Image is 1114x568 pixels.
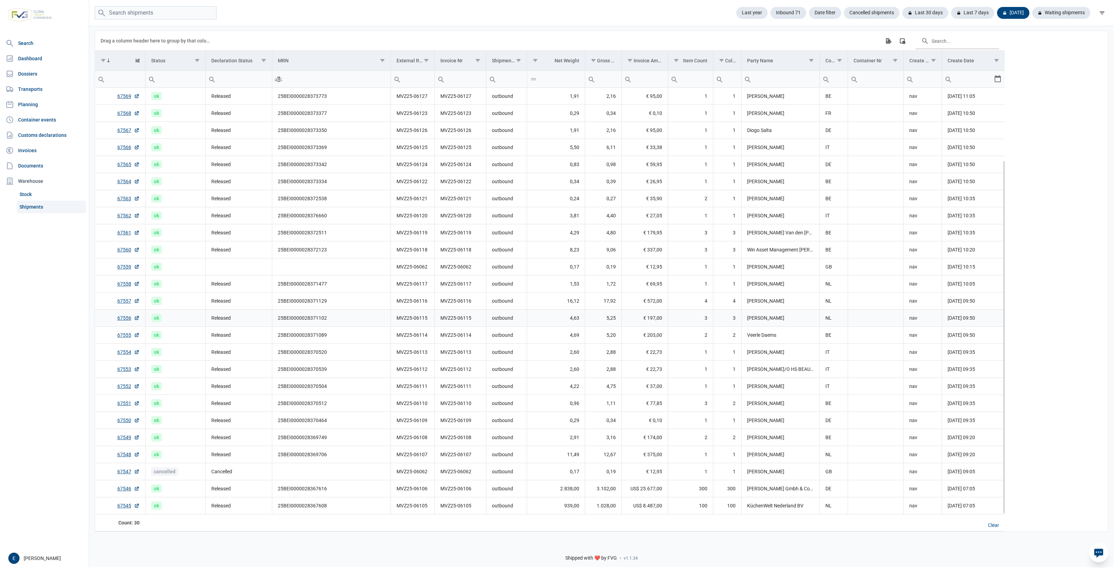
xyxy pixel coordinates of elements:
[668,326,713,343] td: 2
[819,292,848,309] td: NL
[819,71,848,88] td: Filter cell
[205,51,272,71] td: Column Declaration Status
[424,58,429,63] span: Show filter options for column 'External Ref'
[848,71,903,88] td: Filter cell
[486,292,527,309] td: outbound
[819,104,848,122] td: FR
[272,71,391,87] input: Filter cell
[527,87,585,104] td: 1,91
[272,207,391,224] td: 25BEI0000028376660
[668,309,713,326] td: 3
[527,104,585,122] td: 0,29
[101,31,999,50] div: Data grid toolbar
[819,207,848,224] td: IT
[117,212,140,219] a: 67562
[117,93,140,100] a: 67569
[713,139,741,156] td: 1
[741,51,819,71] td: Column Party Name
[903,258,942,275] td: nav
[391,207,434,224] td: MVZ25-06120
[627,58,633,63] span: Show filter options for column 'Invoice Amount'
[527,224,585,241] td: 4,29
[117,229,140,236] a: 67561
[668,139,713,156] td: 1
[994,71,1002,87] div: Select
[585,87,621,104] td: 2,16
[391,156,434,173] td: MVZ25-06124
[668,258,713,275] td: 1
[272,104,391,122] td: 25BEI0000028373377
[585,139,621,156] td: 6,11
[272,71,391,88] td: Filter cell
[668,190,713,207] td: 2
[486,51,527,71] td: Column Shipment Kind
[668,241,713,258] td: 3
[205,207,272,224] td: Released
[486,326,527,343] td: outbound
[819,173,848,190] td: BE
[486,87,527,104] td: outbound
[205,122,272,139] td: Released
[95,71,145,88] td: Filter cell
[272,309,391,326] td: 25BEI0000028371102
[904,71,942,87] input: Filter cell
[903,190,942,207] td: nav
[668,87,713,104] td: 1
[741,139,819,156] td: [PERSON_NAME]
[994,58,999,63] span: Show filter options for column 'Create Date'
[674,58,679,63] span: Show filter options for column 'Item Count'
[391,241,434,258] td: MVZ25-06118
[585,241,621,258] td: 9,06
[713,275,741,292] td: 1
[486,71,527,87] input: Filter cell
[713,292,741,309] td: 4
[527,190,585,207] td: 0,24
[3,113,86,127] a: Container events
[742,71,754,87] div: Search box
[931,58,936,63] span: Show filter options for column 'Create User'
[434,241,486,258] td: MVZ25-06118
[527,275,585,292] td: 1,53
[527,71,585,87] input: Filter cell
[713,71,726,87] div: Search box
[741,326,819,343] td: Veerle Daems
[486,309,527,326] td: outbound
[3,159,86,173] a: Documents
[101,58,106,63] span: Show filter options for column 'Id'
[585,292,621,309] td: 17,92
[741,87,819,104] td: [PERSON_NAME]
[741,207,819,224] td: [PERSON_NAME]
[434,309,486,326] td: MVZ25-06115
[741,104,819,122] td: [PERSON_NAME]
[713,71,741,87] input: Filter cell
[117,280,140,287] a: 67558
[713,207,741,224] td: 1
[819,258,848,275] td: GB
[585,258,621,275] td: 0,19
[903,275,942,292] td: nav
[3,128,86,142] a: Customs declarations
[713,51,741,71] td: Column Colli Count
[585,224,621,241] td: 4,80
[533,58,538,63] span: Show filter options for column 'Net Weight'
[527,139,585,156] td: 5,50
[916,32,999,49] input: Search in the data grid
[741,156,819,173] td: [PERSON_NAME]
[486,122,527,139] td: outbound
[668,71,713,87] input: Filter cell
[391,275,434,292] td: MVZ25-06117
[3,52,86,65] a: Dashboard
[17,201,86,213] a: Shipments
[434,292,486,309] td: MVZ25-06116
[434,139,486,156] td: MVZ25-06125
[820,71,832,87] div: Search box
[741,275,819,292] td: [PERSON_NAME]
[117,314,140,321] a: 67556
[206,71,218,87] div: Search box
[434,87,486,104] td: MVZ25-06127
[819,275,848,292] td: NL
[713,173,741,190] td: 1
[205,87,272,104] td: Released
[848,71,861,87] div: Search box
[272,190,391,207] td: 25BEI0000028372538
